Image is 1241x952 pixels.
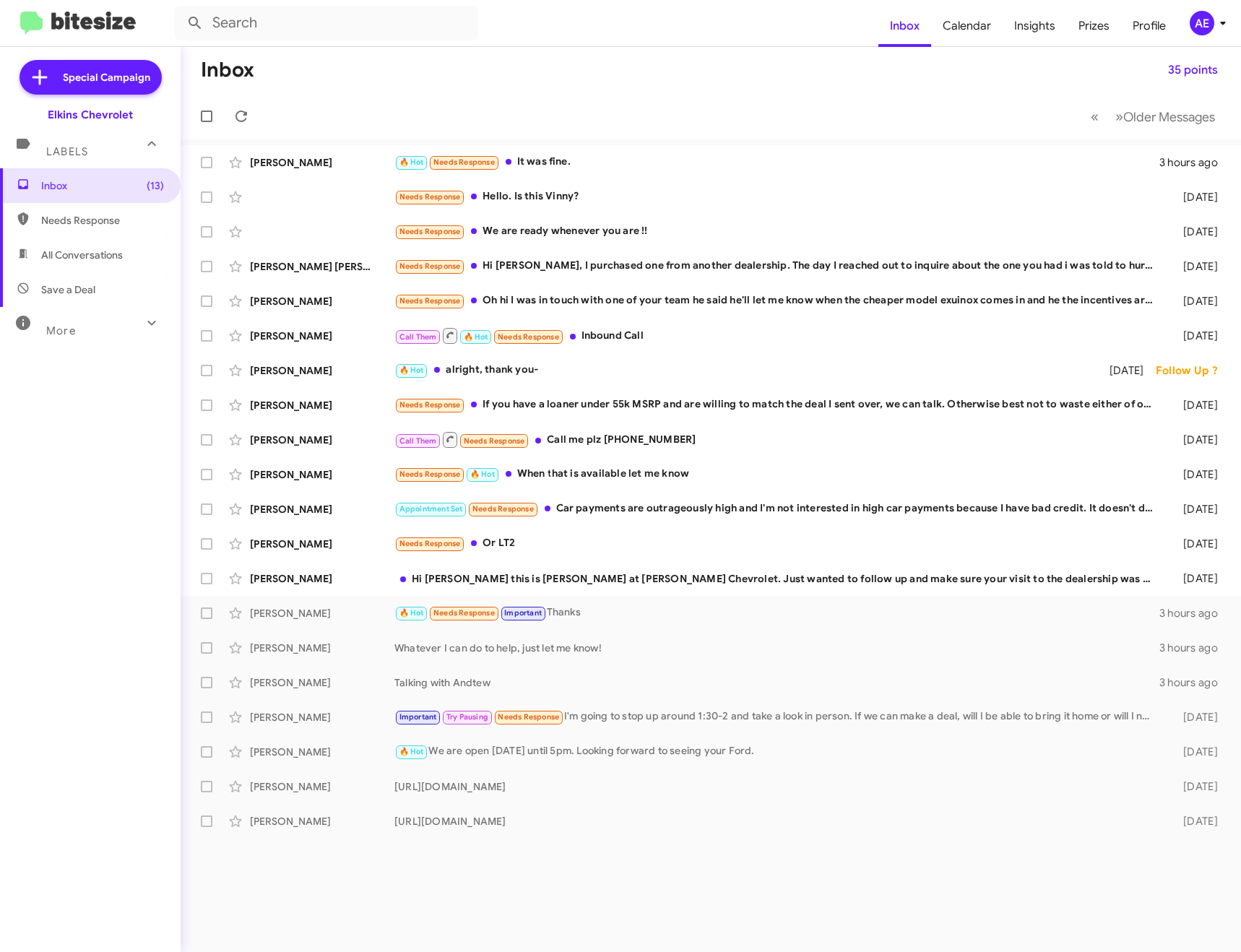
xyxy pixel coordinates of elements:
span: Special Campaign [63,70,150,85]
span: Labels [46,145,88,158]
span: » [1115,108,1123,126]
a: Insights [1003,5,1067,47]
span: « [1091,108,1099,126]
div: Thanks [394,605,1159,621]
span: Needs Response [399,192,461,202]
span: Needs Response [399,400,461,410]
span: Needs Response [399,227,461,236]
div: Hi [PERSON_NAME], I purchased one from another dealership. The day I reached out to inquire about... [394,258,1162,274]
div: [PERSON_NAME] [250,745,394,759]
button: Next [1107,102,1224,131]
div: Hello. Is this Vinny? [394,189,1162,205]
span: Older Messages [1123,109,1215,125]
nav: Page navigation example [1083,102,1224,131]
div: 3 hours ago [1159,155,1229,170]
div: [PERSON_NAME] [250,814,394,828]
div: [PERSON_NAME] [250,363,394,378]
div: If you have a loaner under 55k MSRP and are willing to match the deal I sent over, we can talk. O... [394,397,1162,413]
div: [DATE] [1162,814,1229,828]
div: [DATE] [1094,363,1156,378]
span: 🔥 Hot [470,469,495,479]
div: Whatever I can do to help, just let me know! [394,641,1159,655]
span: Save a Deal [41,282,95,297]
span: Try Pausing [446,712,488,722]
div: Car payments are outrageously high and I'm not interested in high car payments because I have bad... [394,501,1162,517]
div: When that is available let me know [394,466,1162,483]
div: Hi [PERSON_NAME] this is [PERSON_NAME] at [PERSON_NAME] Chevrolet. Just wanted to follow up and m... [394,571,1162,586]
div: [DATE] [1162,779,1229,794]
div: [PERSON_NAME] [250,155,394,170]
span: Inbox [41,178,164,193]
div: We are open [DATE] until 5pm. Looking forward to seeing your Ford. [394,743,1162,760]
div: Follow Up ? [1156,363,1229,378]
div: Talking with Andtew [394,675,1159,690]
span: Important [399,712,437,722]
div: [DATE] [1162,398,1229,412]
div: [PERSON_NAME] [250,675,394,690]
div: Or LT2 [394,535,1162,552]
span: 🔥 Hot [464,332,488,342]
a: Profile [1121,5,1177,47]
a: Special Campaign [20,60,162,95]
span: 🔥 Hot [399,365,424,375]
div: We are ready whenever you are !! [394,223,1162,240]
div: [DATE] [1162,294,1229,308]
span: Needs Response [399,469,461,479]
div: [PERSON_NAME] [250,710,394,724]
button: 35 points [1156,57,1229,83]
span: Appointment Set [399,504,463,514]
a: Inbox [878,5,931,47]
div: [DATE] [1162,537,1229,551]
span: 🔥 Hot [399,747,424,756]
div: Elkins Chevrolet [48,108,133,122]
div: [URL][DOMAIN_NAME] [394,814,1162,828]
div: [PERSON_NAME] [250,467,394,482]
div: [DATE] [1162,467,1229,482]
div: It was fine. [394,154,1159,170]
div: AE [1190,11,1214,35]
div: [PERSON_NAME] [250,502,394,516]
span: Needs Response [41,213,164,228]
div: [PERSON_NAME] [250,779,394,794]
span: Needs Response [498,712,559,722]
span: (13) [147,178,164,193]
div: I'm going to stop up around 1:30-2 and take a look in person. If we can make a deal, will I be ab... [394,709,1162,725]
div: [DATE] [1162,502,1229,516]
h1: Inbox [201,59,254,82]
span: Needs Response [399,261,461,271]
div: 3 hours ago [1159,641,1229,655]
span: Needs Response [399,539,461,548]
span: Prizes [1067,5,1121,47]
div: [PERSON_NAME] [250,537,394,551]
span: Important [504,608,542,618]
div: [PERSON_NAME] [250,329,394,343]
div: [DATE] [1162,225,1229,239]
span: Needs Response [399,296,461,306]
span: Needs Response [498,332,559,342]
div: [DATE] [1162,433,1229,447]
span: Needs Response [472,504,534,514]
div: [DATE] [1162,745,1229,759]
div: [URL][DOMAIN_NAME] [394,779,1162,794]
a: Calendar [931,5,1003,47]
span: 🔥 Hot [399,608,424,618]
div: [PERSON_NAME] [250,433,394,447]
div: [PERSON_NAME] [250,294,394,308]
div: 3 hours ago [1159,606,1229,620]
span: All Conversations [41,248,123,262]
div: [DATE] [1162,190,1229,204]
span: Needs Response [464,436,525,446]
div: 3 hours ago [1159,675,1229,690]
div: [PERSON_NAME] [250,571,394,586]
div: [DATE] [1162,329,1229,343]
span: 35 points [1168,57,1218,83]
span: More [46,324,76,337]
button: AE [1177,11,1225,35]
div: [PERSON_NAME] [250,606,394,620]
div: [PERSON_NAME] [PERSON_NAME] [250,259,394,274]
span: 🔥 Hot [399,157,424,167]
input: Search [175,6,478,40]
